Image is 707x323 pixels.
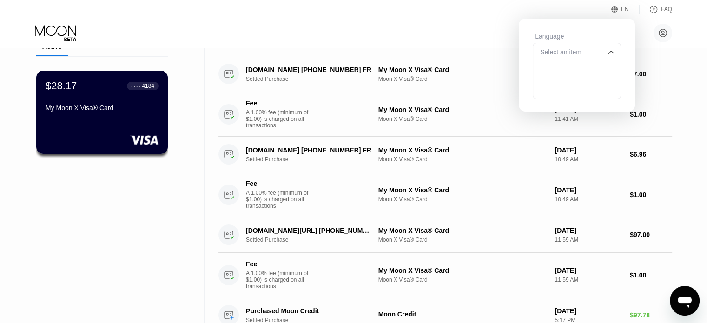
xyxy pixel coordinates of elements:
div: My Moon X Visa® Card [378,106,548,113]
div: Settled Purchase [246,76,383,82]
div: $97.00 [630,231,672,238]
div: $28.17 [46,80,77,92]
div: Fee [246,180,311,187]
div: Moon X Visa® Card [378,76,548,82]
div: Moon X Visa® Card [378,116,548,122]
div: $7.00 [630,70,672,78]
div: 10:49 AM [555,196,622,203]
div: 10:49 AM [555,156,622,163]
div: 11:41 AM [555,116,622,122]
div: $6.96 [630,151,672,158]
div: Moon X Visa® Card [378,277,548,283]
iframe: Bouton de lancement de la fenêtre de messagerie [670,286,700,316]
div: My Moon X Visa® Card [378,227,548,234]
div: FeeA 1.00% fee (minimum of $1.00) is charged on all transactionsMy Moon X Visa® CardMoon X Visa® ... [218,253,672,297]
div: ● ● ● ● [131,85,140,87]
div: Purchased Moon Credit [246,307,373,315]
div: My Moon X Visa® Card [378,186,548,194]
div: [DATE] [555,146,622,154]
div: $1.00 [630,191,672,198]
div: 11:59 AM [555,277,622,283]
div: Moon X Visa® Card [378,237,548,243]
div: Moon Credit [378,310,548,318]
div: My Moon X Visa® Card [378,267,548,274]
div: EN [611,5,640,14]
div: Moon X Visa® Card [378,156,548,163]
div: FAQ [661,6,672,13]
div: [DOMAIN_NAME] [PHONE_NUMBER] FR [246,146,373,154]
div: [DOMAIN_NAME] [PHONE_NUMBER] FR [246,66,373,73]
div: $1.00 [630,111,672,118]
div: My Moon X Visa® Card [378,146,548,154]
div: FAQ [640,5,672,14]
div: [DOMAIN_NAME][URL] [PHONE_NUMBER] US [246,227,373,234]
div: [DOMAIN_NAME][URL] [PHONE_NUMBER] USSettled PurchaseMy Moon X Visa® CardMoon X Visa® Card[DATE]11... [218,217,672,253]
div: 11:59 AM [555,237,622,243]
div: 4184 [142,83,154,89]
div: [DOMAIN_NAME] [PHONE_NUMBER] FRSettled PurchaseMy Moon X Visa® CardMoon X Visa® Card[DATE]10:49 A... [218,137,672,172]
div: A 1.00% fee (minimum of $1.00) is charged on all transactions [246,109,316,129]
div: Fee [246,260,311,268]
div: Select an item [538,48,602,56]
div: EN [621,6,629,13]
div: $97.78 [630,311,672,319]
div: $1.00 [630,271,672,279]
div: FeeA 1.00% fee (minimum of $1.00) is charged on all transactionsMy Moon X Visa® CardMoon X Visa® ... [218,92,672,137]
div: Moon X Visa® Card [378,196,548,203]
div: [DATE] [555,267,622,274]
div: FeeA 1.00% fee (minimum of $1.00) is charged on all transactionsMy Moon X Visa® CardMoon X Visa® ... [218,172,672,217]
div: A 1.00% fee (minimum of $1.00) is charged on all transactions [246,190,316,209]
div: My Moon X Visa® Card [378,66,548,73]
div: My Moon X Visa® Card [46,104,159,112]
div: A 1.00% fee (minimum of $1.00) is charged on all transactions [246,270,316,290]
div: [DATE] [555,186,622,194]
div: Settled Purchase [246,237,383,243]
div: Settled Purchase [246,156,383,163]
div: [DOMAIN_NAME] [PHONE_NUMBER] FRSettled PurchaseMy Moon X Visa® CardMoon X Visa® Card[DATE]11:41 A... [218,56,672,92]
div: Language [533,33,621,40]
div: $28.17● ● ● ●4184My Moon X Visa® Card [36,71,168,154]
div: Fee [246,99,311,107]
div: [DATE] [555,307,622,315]
div: [DATE] [555,227,622,234]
